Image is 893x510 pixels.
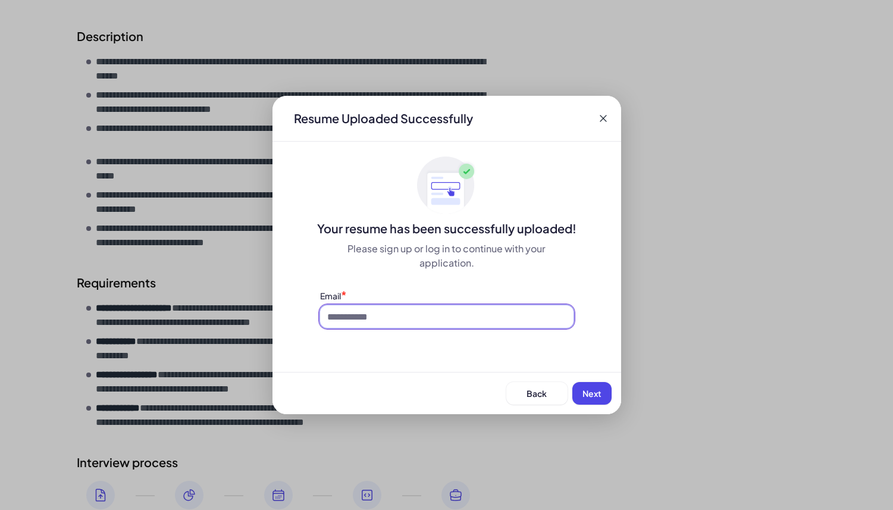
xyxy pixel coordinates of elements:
[527,388,547,399] span: Back
[320,242,574,270] div: Please sign up or log in to continue with your application.
[417,156,477,215] img: ApplyedMaskGroup3.svg
[284,110,482,127] div: Resume Uploaded Successfully
[582,388,601,399] span: Next
[506,382,568,405] button: Back
[572,382,612,405] button: Next
[272,220,621,237] div: Your resume has been successfully uploaded!
[320,290,341,301] label: Email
